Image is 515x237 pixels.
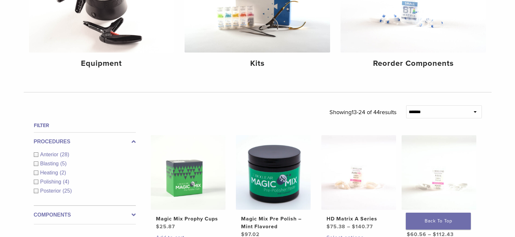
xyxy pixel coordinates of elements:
h4: Reorder Components [346,58,481,69]
h2: HD Matrix A Series [327,215,391,223]
span: $ [156,223,160,230]
span: $ [352,223,355,230]
span: 13-24 of 44 [352,109,380,116]
span: Blasting [40,161,60,166]
p: Showing results [329,105,396,119]
span: (2) [60,170,66,175]
a: Magic Mix Prophy CupsMagic Mix Prophy Cups $25.87 [150,135,226,231]
span: (5) [60,161,67,166]
label: Procedures [34,138,136,146]
h2: Magic Mix Pre Polish – Mint Flavored [241,215,305,231]
bdi: 140.77 [352,223,373,230]
h4: Filter [34,122,136,129]
span: (28) [60,152,69,157]
span: Polishing [40,179,63,184]
img: HD Matrix A Series [321,135,396,210]
a: Back To Top [406,213,471,230]
span: Heating [40,170,60,175]
label: Components [34,211,136,219]
span: – [347,223,350,230]
h4: Kits [190,58,325,69]
h2: Magic Mix Prophy Cups [156,215,220,223]
span: (4) [63,179,69,184]
a: HD Matrix A SeriesHD Matrix A Series [321,135,397,231]
bdi: 25.87 [156,223,175,230]
span: Anterior [40,152,60,157]
img: Magic Mix Prophy Cups [151,135,225,210]
bdi: 75.38 [327,223,345,230]
img: Magic Mix Pre Polish - Mint Flavored [236,135,311,210]
span: Posterior [40,188,63,194]
img: Original Anterior Matrix - A Series [402,135,476,210]
span: $ [327,223,330,230]
span: (25) [63,188,72,194]
h4: Equipment [34,58,169,69]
